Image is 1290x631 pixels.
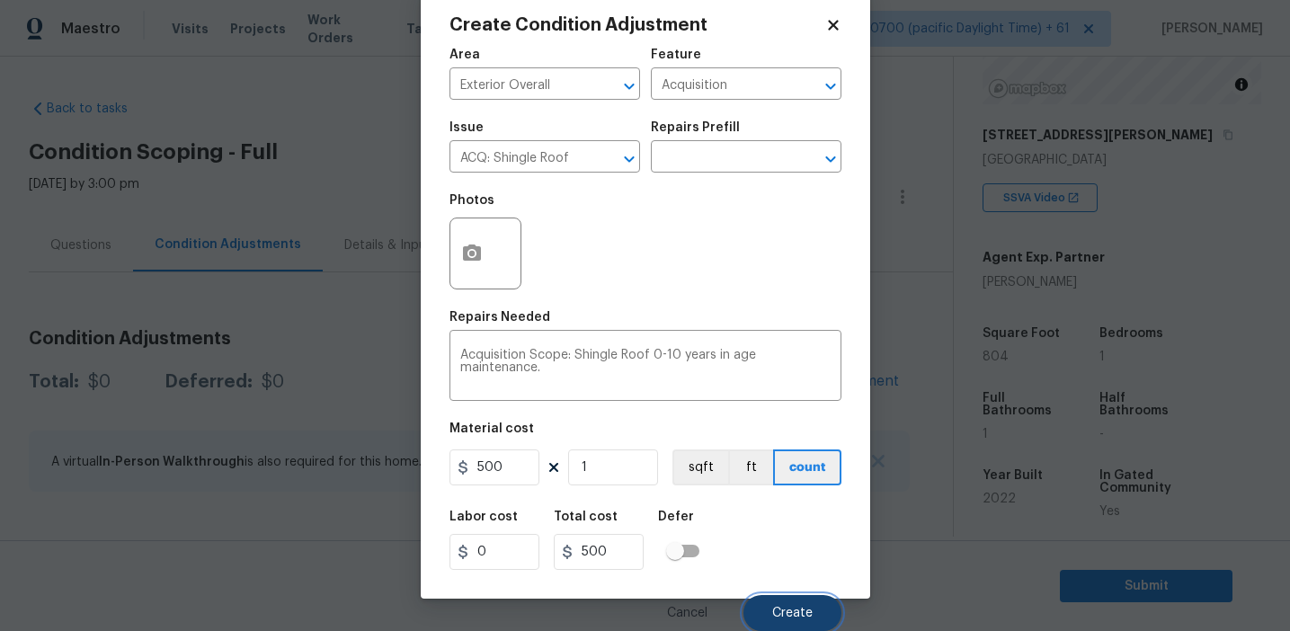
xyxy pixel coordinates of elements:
h5: Issue [449,121,484,134]
h5: Repairs Prefill [651,121,740,134]
h5: Photos [449,194,494,207]
span: Create [772,607,813,620]
h5: Total cost [554,511,618,523]
h5: Feature [651,49,701,61]
button: Create [743,595,841,631]
button: Open [617,74,642,99]
h5: Defer [658,511,694,523]
h5: Area [449,49,480,61]
h5: Labor cost [449,511,518,523]
button: Open [818,147,843,172]
button: ft [728,449,773,485]
span: Cancel [667,607,707,620]
button: sqft [672,449,728,485]
h2: Create Condition Adjustment [449,16,825,34]
button: Open [617,147,642,172]
textarea: Acquisition Scope: Shingle Roof 0-10 years in age maintenance. [460,349,831,387]
button: count [773,449,841,485]
h5: Material cost [449,422,534,435]
button: Cancel [638,595,736,631]
h5: Repairs Needed [449,311,550,324]
button: Open [818,74,843,99]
